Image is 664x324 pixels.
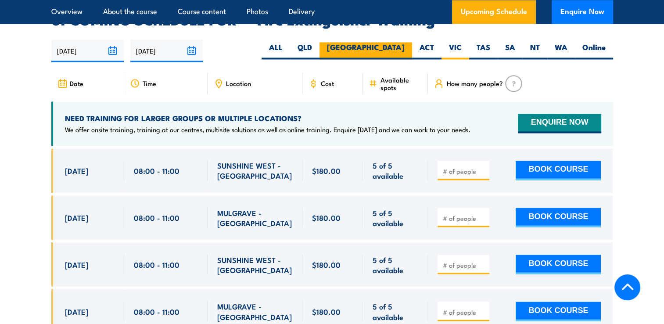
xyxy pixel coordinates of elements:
span: $180.00 [312,306,341,316]
span: $180.00 [312,166,341,176]
span: Cost [321,79,334,87]
span: [DATE] [65,259,88,269]
p: We offer onsite training, training at our centres, multisite solutions as well as online training... [65,125,470,134]
button: BOOK COURSE [516,302,601,321]
span: MULGRAVE - [GEOGRAPHIC_DATA] [217,301,293,321]
h4: NEED TRAINING FOR LARGER GROUPS OR MULTIPLE LOCATIONS? [65,113,470,123]
input: # of people [442,167,486,176]
h2: UPCOMING SCHEDULE FOR - "Fire Extinguisher Training" [51,13,613,25]
span: SUNSHINE WEST - [GEOGRAPHIC_DATA] [217,254,293,275]
input: From date [51,40,124,62]
label: ALL [262,42,290,59]
label: SA [498,42,523,59]
label: WA [547,42,575,59]
span: $180.00 [312,212,341,222]
span: 08:00 - 11:00 [134,306,179,316]
span: [DATE] [65,212,88,222]
span: Location [226,79,251,87]
label: TAS [469,42,498,59]
button: BOOK COURSE [516,255,601,274]
label: ACT [412,42,441,59]
button: BOOK COURSE [516,208,601,227]
span: 08:00 - 11:00 [134,166,179,176]
label: VIC [441,42,469,59]
input: To date [130,40,203,62]
label: [GEOGRAPHIC_DATA] [319,42,412,59]
span: 5 of 5 available [372,301,418,321]
span: 5 of 5 available [372,160,418,181]
span: How many people? [446,79,502,87]
span: 08:00 - 11:00 [134,212,179,222]
label: QLD [290,42,319,59]
input: # of people [442,260,486,269]
span: 5 of 5 available [372,207,418,228]
button: BOOK COURSE [516,161,601,180]
span: Available spots [380,76,422,91]
label: Online [575,42,613,59]
button: ENQUIRE NOW [518,114,601,133]
span: [DATE] [65,306,88,316]
span: MULGRAVE - [GEOGRAPHIC_DATA] [217,207,293,228]
input: # of people [442,307,486,316]
span: [DATE] [65,166,88,176]
label: NT [523,42,547,59]
span: Date [70,79,83,87]
input: # of people [442,213,486,222]
span: Time [143,79,156,87]
span: 08:00 - 11:00 [134,259,179,269]
span: $180.00 [312,259,341,269]
span: SUNSHINE WEST - [GEOGRAPHIC_DATA] [217,160,293,181]
span: 5 of 5 available [372,254,418,275]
